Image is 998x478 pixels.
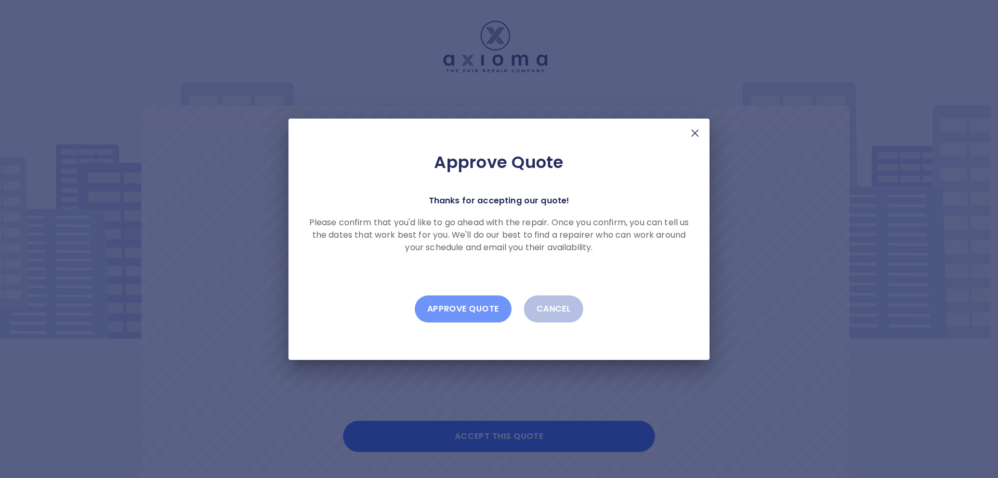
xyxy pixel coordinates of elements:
[524,295,584,322] button: Cancel
[689,127,701,139] img: X Mark
[429,193,570,208] p: Thanks for accepting our quote!
[305,216,693,254] p: Please confirm that you'd like to go ahead with the repair. Once you confirm, you can tell us the...
[415,295,511,322] button: Approve Quote
[305,152,693,173] h2: Approve Quote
